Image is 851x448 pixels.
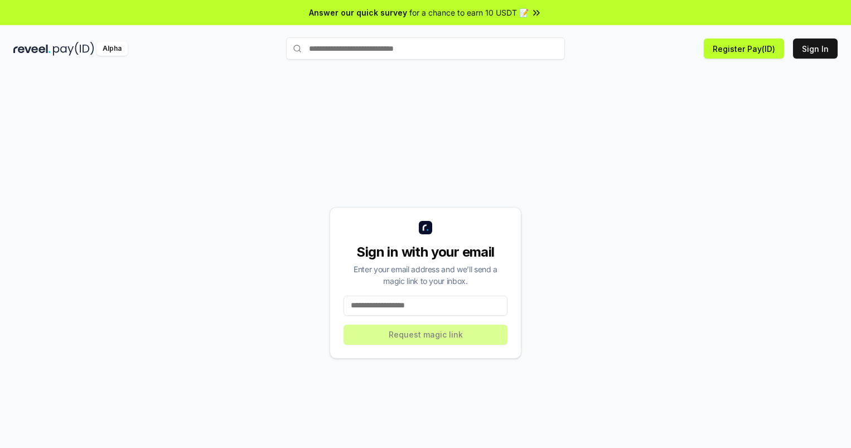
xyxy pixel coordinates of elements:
div: Enter your email address and we’ll send a magic link to your inbox. [344,263,507,287]
img: pay_id [53,42,94,56]
img: reveel_dark [13,42,51,56]
img: logo_small [419,221,432,234]
span: for a chance to earn 10 USDT 📝 [409,7,529,18]
button: Sign In [793,38,838,59]
div: Sign in with your email [344,243,507,261]
div: Alpha [96,42,128,56]
span: Answer our quick survey [309,7,407,18]
button: Register Pay(ID) [704,38,784,59]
